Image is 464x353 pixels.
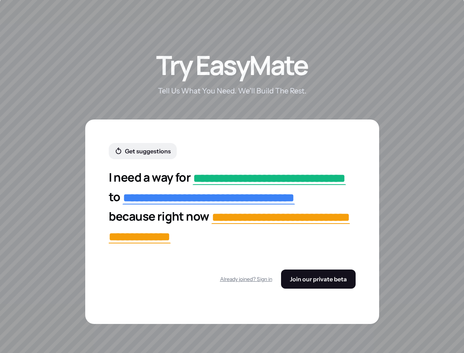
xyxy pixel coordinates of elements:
button: Already joined? Sign in [220,272,272,286]
span: because right now [109,208,209,224]
button: Get suggestions [109,143,177,159]
span: I need a way for [109,169,191,185]
button: Join our private beta [281,270,356,289]
span: to [109,189,121,205]
span: Join our private beta [290,275,347,283]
